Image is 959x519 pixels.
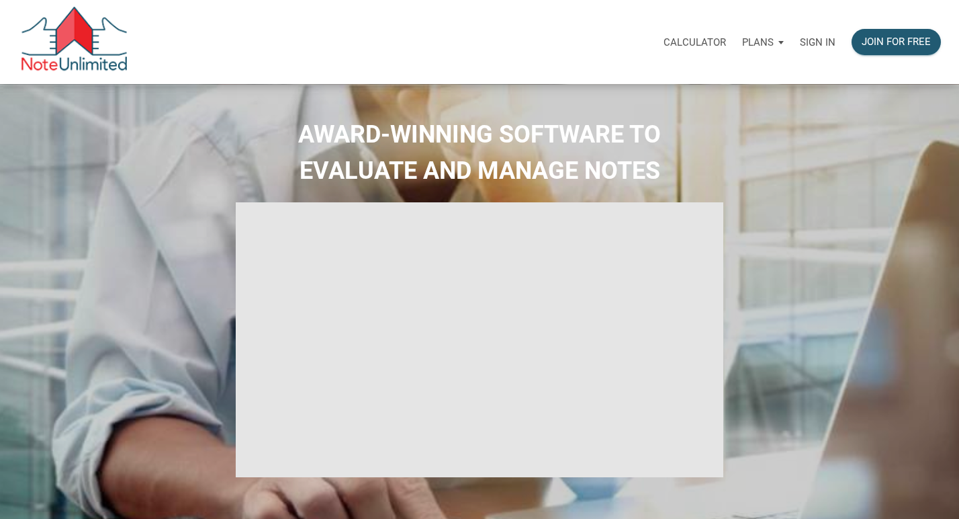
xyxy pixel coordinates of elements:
p: Calculator [664,36,726,48]
p: Sign in [800,36,835,48]
h2: AWARD-WINNING SOFTWARE TO EVALUATE AND MANAGE NOTES [10,116,949,189]
a: Sign in [792,21,843,63]
div: Join for free [862,34,931,50]
a: Plans [734,21,792,63]
a: Join for free [843,21,949,63]
iframe: NoteUnlimited [236,202,724,477]
button: Plans [734,22,792,63]
p: Plans [742,36,774,48]
a: Calculator [655,21,734,63]
button: Join for free [852,29,941,55]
